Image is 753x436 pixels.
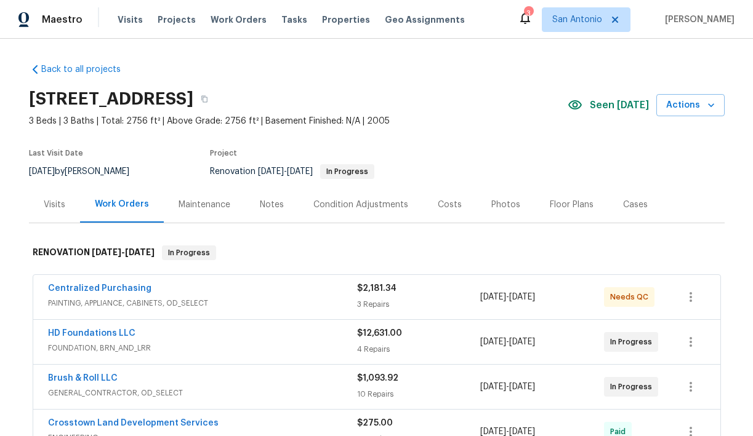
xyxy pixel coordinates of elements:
span: [DATE] [509,293,535,301]
a: HD Foundations LLC [48,329,135,338]
span: San Antonio [552,14,602,26]
span: Actions [666,98,715,113]
div: 3 [524,7,533,20]
span: Work Orders [211,14,267,26]
div: 4 Repairs [357,343,481,355]
span: Seen [DATE] [590,99,649,111]
span: Project [210,149,237,157]
span: PAINTING, APPLIANCE, CABINETS, OD_SELECT [48,297,357,309]
h2: [STREET_ADDRESS] [29,93,193,105]
span: [DATE] [509,382,535,391]
span: [DATE] [125,248,155,256]
span: - [92,248,155,256]
div: 10 Repairs [357,388,481,400]
span: - [480,291,535,303]
span: - [480,336,535,348]
span: Renovation [210,167,374,176]
span: $12,631.00 [357,329,402,338]
span: [DATE] [480,293,506,301]
span: Geo Assignments [385,14,465,26]
div: Work Orders [95,198,149,210]
div: Floor Plans [550,199,594,211]
span: FOUNDATION, BRN_AND_LRR [48,342,357,354]
span: Maestro [42,14,83,26]
span: Projects [158,14,196,26]
span: $275.00 [357,419,393,427]
span: [DATE] [480,382,506,391]
span: $1,093.92 [357,374,398,382]
span: In Progress [321,168,373,175]
span: In Progress [163,247,215,259]
span: Properties [322,14,370,26]
span: Visits [118,14,143,26]
a: Crosstown Land Development Services [48,419,219,427]
span: $2,181.34 [357,284,397,293]
span: [PERSON_NAME] [660,14,735,26]
span: [DATE] [258,167,284,176]
div: Notes [260,199,284,211]
a: Back to all projects [29,63,147,76]
h6: RENOVATION [33,245,155,260]
div: Visits [44,199,65,211]
a: Centralized Purchasing [48,284,151,293]
div: Cases [623,199,648,211]
span: Tasks [281,15,307,24]
span: [DATE] [92,248,121,256]
div: RENOVATION [DATE]-[DATE]In Progress [29,233,725,272]
div: Maintenance [179,199,230,211]
span: - [480,381,535,393]
a: Brush & Roll LLC [48,374,118,382]
span: In Progress [610,336,657,348]
span: [DATE] [509,427,535,436]
span: [DATE] [509,338,535,346]
div: by [PERSON_NAME] [29,164,144,179]
span: Last Visit Date [29,149,83,157]
button: Actions [656,94,725,117]
span: [DATE] [480,338,506,346]
span: [DATE] [480,427,506,436]
span: In Progress [610,381,657,393]
span: 3 Beds | 3 Baths | Total: 2756 ft² | Above Grade: 2756 ft² | Basement Finished: N/A | 2005 [29,115,568,127]
div: 3 Repairs [357,298,481,311]
span: GENERAL_CONTRACTOR, OD_SELECT [48,387,357,399]
div: Photos [491,199,520,211]
div: Costs [438,199,462,211]
span: [DATE] [29,167,55,176]
div: Condition Adjustments [313,199,408,211]
span: - [258,167,313,176]
span: Needs QC [610,291,653,303]
span: [DATE] [287,167,313,176]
